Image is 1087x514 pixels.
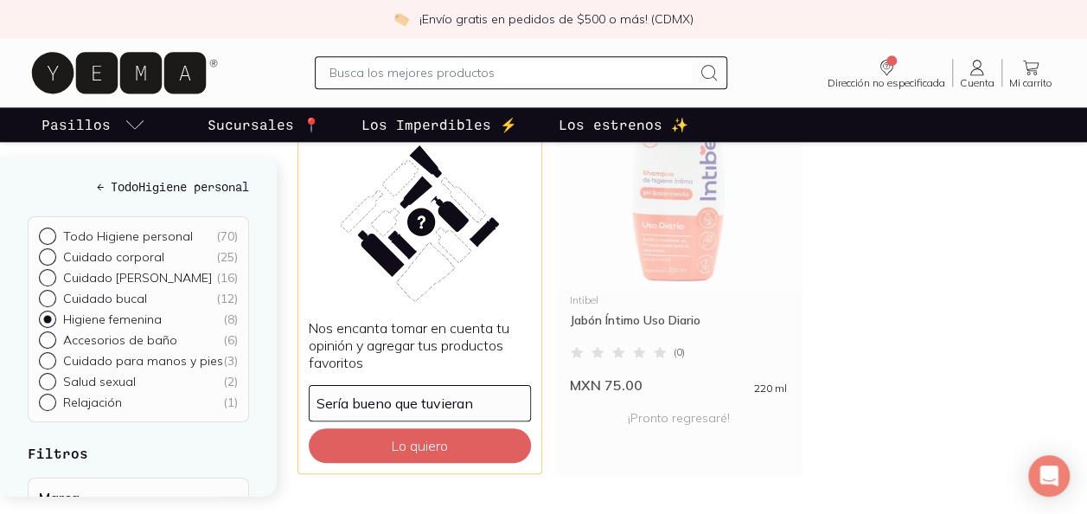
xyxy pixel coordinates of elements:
h5: ← Todo Higiene personal [28,178,249,196]
div: ( 3 ) [223,354,238,369]
p: Higiene femenina [63,312,162,328]
a: pasillo-todos-link [38,107,149,142]
img: Jabón Íntimo Uso Diario [556,75,801,288]
h4: Marca [39,490,80,507]
div: ( 25 ) [216,250,238,266]
p: Sucursales 📍 [208,114,320,135]
div: ( 6 ) [223,333,238,349]
img: check [393,11,409,27]
input: Busca los mejores productos [329,62,692,83]
span: Cuenta [960,78,994,88]
div: ( 1 ) [223,395,238,411]
div: ( 70 ) [216,229,238,245]
a: Mi carrito [1002,57,1059,88]
a: Sucursales 📍 [204,107,323,142]
div: ( 16 ) [216,271,238,286]
a: Los Imperdibles ⚡️ [358,107,521,142]
p: Pasillos [42,114,111,135]
a: Dirección no especificada [821,57,952,88]
p: Cuidado corporal [63,250,164,266]
div: ( 8 ) [223,312,238,328]
p: Cuidado bucal [63,292,147,307]
div: ( 12 ) [216,292,238,307]
p: Relajación [63,395,122,411]
span: Mi carrito [1009,78,1052,88]
span: 220 ml [754,383,787,394]
span: MXN 75.00 [570,376,643,394]
p: Accesorios de baño [63,333,177,349]
div: Open Intercom Messenger [1028,455,1070,497]
p: Cuidado [PERSON_NAME] [63,271,212,286]
strong: Filtros [28,446,88,462]
p: ¡Pronto regresaré! [570,401,787,435]
p: Salud sexual [63,375,136,390]
span: Dirección no especificada [828,78,945,88]
div: Jabón Íntimo Uso Diario [570,312,787,344]
p: Nos encanta tomar en cuenta tu opinión y agregar tus productos favoritos [309,319,531,371]
span: ( 0 ) [674,347,685,357]
p: ¡Envío gratis en pedidos de $500 o más! (CDMX) [419,10,694,28]
a: Jabón Íntimo Uso DiarioAgotadoIntibelJabón Íntimo Uso Diario(0)MXN 75.00220 ml [556,75,801,394]
a: ← TodoHigiene personal [28,178,249,196]
div: ( 2 ) [223,375,238,390]
div: Intibel [570,295,787,305]
a: Cuenta [953,57,1001,88]
a: Los estrenos ✨ [555,107,692,142]
p: Los Imperdibles ⚡️ [361,114,517,135]
p: Los estrenos ✨ [559,114,688,135]
button: Lo quiero [309,428,531,463]
p: Cuidado para manos y pies [63,354,223,369]
p: Todo Higiene personal [63,229,193,245]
